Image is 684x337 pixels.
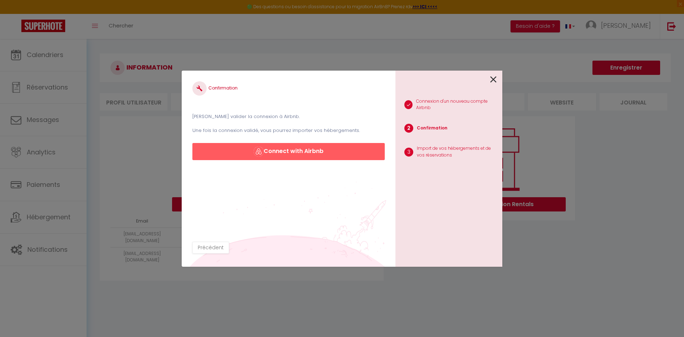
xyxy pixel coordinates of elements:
[416,98,497,112] p: Connexion d'un nouveau compte Airbnb
[192,143,385,160] button: Connect with Airbnb
[417,145,497,159] p: Import de vos hébergements et de vos réservations
[192,81,385,96] h4: Confirmation
[404,124,413,133] span: 2
[417,125,447,132] p: Confirmation
[192,113,385,120] p: [PERSON_NAME] valider la connexion à Airbnb.
[192,127,385,134] p: Une fois la connexion validé, vous pourrez importer vos hébergements.
[192,242,229,254] button: Précédent
[404,148,413,157] span: 3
